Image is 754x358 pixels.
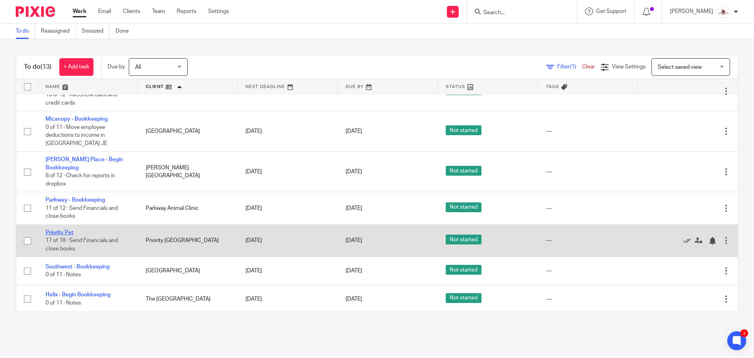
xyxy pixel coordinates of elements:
span: Get Support [596,9,626,14]
span: Filter [557,64,582,70]
span: 8 of 12 · Check for reports in dropbox [46,173,115,187]
div: --- [546,168,630,176]
span: (13) [40,64,51,70]
td: [GEOGRAPHIC_DATA] [138,111,238,152]
td: [DATE] [238,152,338,192]
a: Settings [208,7,229,15]
span: [DATE] [346,169,362,174]
a: Email [98,7,111,15]
a: Helix - Begin Bookkeeping [46,292,110,297]
a: Work [73,7,86,15]
td: [PERSON_NAME][GEOGRAPHIC_DATA] [138,152,238,192]
input: Search [483,9,553,17]
div: --- [546,204,630,212]
span: Not started [446,125,481,135]
p: [PERSON_NAME] [670,7,713,15]
img: EtsyProfilePhoto.jpg [717,6,730,18]
a: Clients [123,7,140,15]
a: Reports [177,7,196,15]
td: [DATE] [238,224,338,257]
span: 11 of 12 · Send Financials and close books [46,206,118,219]
a: To do [16,24,35,39]
span: Not started [446,265,481,275]
span: Not started [446,202,481,212]
div: --- [546,267,630,275]
p: Due by [108,63,125,71]
a: Mark as done [683,237,695,244]
a: Team [152,7,165,15]
td: [DATE] [238,192,338,224]
span: Tags [546,84,559,89]
a: Parkway - Bookkeeping [46,197,105,203]
a: Done [115,24,135,39]
td: [DATE] [238,285,338,313]
span: Select saved view [658,64,702,70]
div: 3 [740,329,748,337]
span: All [135,64,141,70]
a: Snoozed [82,24,110,39]
td: Parkway Animal Clinic [138,192,238,224]
a: Clear [582,64,595,70]
a: Micanopy - Bookkeeping [46,116,108,122]
span: [DATE] [346,129,362,134]
span: Not started [446,293,481,303]
div: --- [546,295,630,303]
span: 0 of 11 · Notes [46,300,81,306]
span: Not started [446,235,481,244]
a: [PERSON_NAME] Place - Begin Bookkeeping [46,157,123,170]
td: Priority [GEOGRAPHIC_DATA] [138,224,238,257]
h1: To do [24,63,51,71]
span: [DATE] [346,238,362,243]
span: View Settings [612,64,646,70]
span: [DATE] [346,296,362,302]
span: [DATE] [346,206,362,211]
img: Pixie [16,6,55,17]
span: 0 of 11 · Notes [46,272,81,278]
a: Priority Pet [46,230,73,235]
span: Not started [446,166,481,176]
div: --- [546,237,630,244]
div: --- [546,127,630,135]
td: [DATE] [238,111,338,152]
td: [DATE] [238,257,338,285]
td: The [GEOGRAPHIC_DATA] [138,285,238,313]
td: [GEOGRAPHIC_DATA] [138,257,238,285]
a: Southwest - Bookkeeping [46,264,110,270]
span: 0 of 11 · Move employee deductions to income in [GEOGRAPHIC_DATA] JE [46,125,107,146]
a: Reassigned [41,24,76,39]
span: [DATE] [346,268,362,274]
span: (1) [570,64,576,70]
span: 17 of 18 · Send Financials and close books [46,238,118,252]
a: + Add task [59,58,93,76]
